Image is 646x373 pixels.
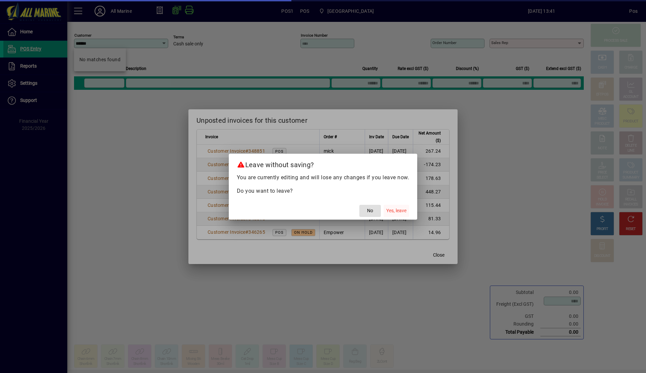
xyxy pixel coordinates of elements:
[359,205,381,217] button: No
[367,207,373,214] span: No
[237,187,409,195] p: Do you want to leave?
[384,205,409,217] button: Yes, leave
[229,154,418,173] h2: Leave without saving?
[386,207,406,214] span: Yes, leave
[237,174,409,182] p: You are currently editing and will lose any changes if you leave now.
